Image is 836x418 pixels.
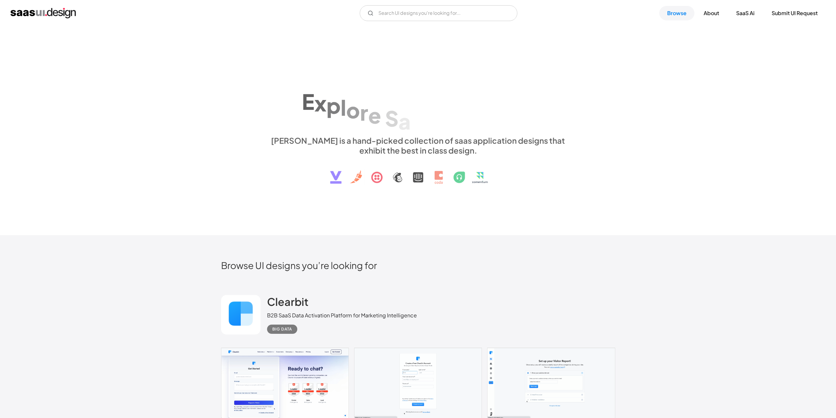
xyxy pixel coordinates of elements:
div: l [341,95,346,120]
a: Clearbit [267,295,308,311]
div: p [327,92,341,118]
div: x [314,90,327,116]
h2: Clearbit [267,295,308,308]
form: Email Form [360,5,517,21]
a: About [696,6,727,20]
div: B2B SaaS Data Activation Platform for Marketing Intelligence [267,311,417,319]
a: SaaS Ai [728,6,762,20]
div: E [302,88,314,114]
div: o [346,97,360,122]
div: a [398,108,411,134]
a: Browse [659,6,694,20]
a: home [11,8,76,18]
input: Search UI designs you're looking for... [360,5,517,21]
div: S [385,105,398,131]
div: r [360,100,368,125]
a: Submit UI Request [764,6,825,20]
h1: Explore SaaS UI design patterns & interactions. [267,79,569,129]
div: e [368,102,381,128]
div: [PERSON_NAME] is a hand-picked collection of saas application designs that exhibit the best in cl... [267,135,569,155]
div: Big Data [272,325,292,333]
img: text, icon, saas logo [319,155,518,189]
h2: Browse UI designs you’re looking for [221,259,615,271]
